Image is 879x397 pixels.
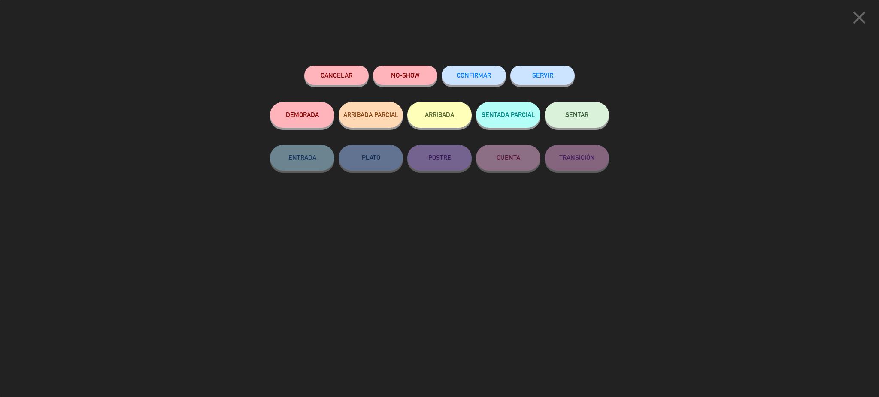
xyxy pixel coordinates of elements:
button: POSTRE [407,145,472,171]
i: close [849,7,870,28]
button: DEMORADA [270,102,334,128]
button: ENTRADA [270,145,334,171]
button: ARRIBADA [407,102,472,128]
button: NO-SHOW [373,66,437,85]
span: SENTAR [565,111,588,118]
button: ARRIBADA PARCIAL [339,102,403,128]
button: CONFIRMAR [442,66,506,85]
span: CONFIRMAR [457,72,491,79]
button: TRANSICIÓN [545,145,609,171]
button: Cancelar [304,66,369,85]
button: PLATO [339,145,403,171]
button: SENTAR [545,102,609,128]
button: CUENTA [476,145,540,171]
button: SERVIR [510,66,575,85]
button: close [846,6,873,32]
button: SENTADA PARCIAL [476,102,540,128]
span: ARRIBADA PARCIAL [343,111,399,118]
